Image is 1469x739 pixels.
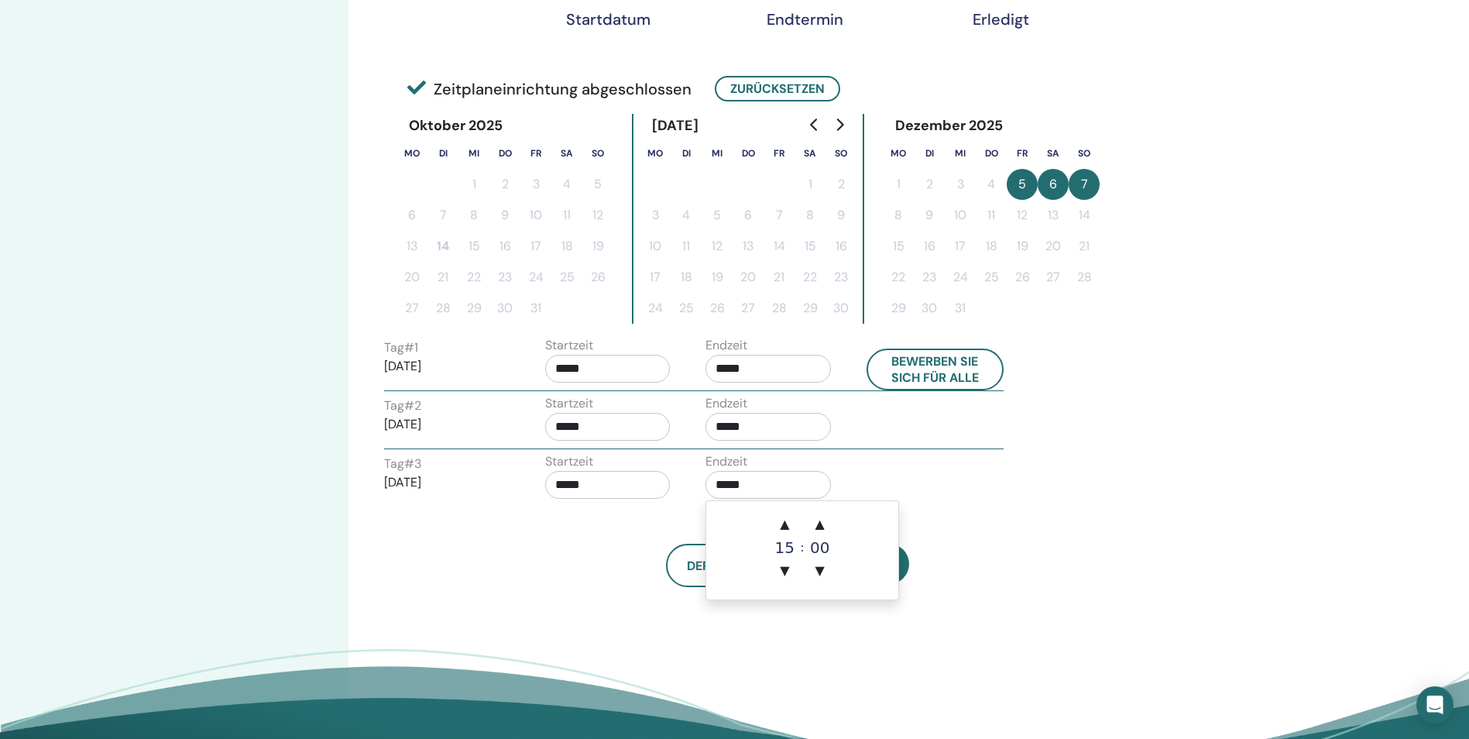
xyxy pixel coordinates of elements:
[520,293,551,324] button: 31
[384,455,421,473] label: Tag # 3
[551,169,582,200] button: 4
[914,231,945,262] button: 16
[520,169,551,200] button: 3
[825,169,856,200] button: 2
[766,10,843,29] div: Endtermin
[1069,200,1100,231] button: 14
[545,452,593,471] label: Startzeit
[640,293,671,324] button: 24
[800,509,804,586] div: :
[764,200,795,231] button: 7
[384,357,510,376] p: [DATE]
[458,138,489,169] th: Mittwoch
[396,114,516,138] div: Oktober 2025
[702,138,733,169] th: Mittwoch
[427,293,458,324] button: 28
[702,262,733,293] button: 19
[384,415,510,434] p: [DATE]
[384,397,421,415] label: Tag # 2
[640,114,712,138] div: [DATE]
[551,231,582,262] button: 18
[384,473,510,492] p: [DATE]
[764,138,795,169] th: Freitag
[582,169,613,200] button: 5
[566,10,644,29] div: Startdatum
[489,169,520,200] button: 2
[945,231,976,262] button: 17
[640,231,671,262] button: 10
[883,169,914,200] button: 1
[805,555,836,586] span: ▼
[805,509,836,540] span: ▲
[976,138,1007,169] th: Donnerstag
[520,262,551,293] button: 24
[795,293,825,324] button: 29
[407,77,692,101] span: Zeitplaneinrichtung abgeschlossen
[827,109,852,140] button: Go to next month
[867,349,1004,390] button: Bewerben Sie sich für alle
[1038,262,1069,293] button: 27
[582,262,613,293] button: 26
[458,293,489,324] button: 29
[1007,169,1038,200] button: 5
[945,200,976,231] button: 10
[396,231,427,262] button: 13
[976,262,1007,293] button: 25
[489,231,520,262] button: 16
[883,262,914,293] button: 22
[396,293,427,324] button: 27
[458,169,489,200] button: 1
[1416,686,1454,724] div: Open Intercom Messenger
[883,231,914,262] button: 15
[687,558,763,574] span: Der Rücken
[1007,262,1038,293] button: 26
[883,114,1016,138] div: Dezember 2025
[733,262,764,293] button: 20
[825,293,856,324] button: 30
[640,262,671,293] button: 17
[825,262,856,293] button: 23
[671,138,702,169] th: Dienstag
[705,394,747,413] label: Endzeit
[545,394,593,413] label: Startzeit
[427,138,458,169] th: Dienstag
[671,262,702,293] button: 18
[733,138,764,169] th: Donnerstag
[733,231,764,262] button: 13
[769,540,800,555] div: 15
[427,200,458,231] button: 7
[795,169,825,200] button: 1
[883,138,914,169] th: Montag
[802,109,827,140] button: Go to previous month
[976,231,1007,262] button: 18
[705,336,747,355] label: Endzeit
[976,200,1007,231] button: 11
[795,262,825,293] button: 22
[702,231,733,262] button: 12
[1069,138,1100,169] th: Sonntag
[489,262,520,293] button: 23
[582,138,613,169] th: Sonntag
[1069,262,1100,293] button: 28
[520,231,551,262] button: 17
[520,200,551,231] button: 10
[883,200,914,231] button: 8
[715,76,840,101] button: Zurücksetzen
[914,169,945,200] button: 2
[1038,169,1069,200] button: 6
[396,200,427,231] button: 6
[489,200,520,231] button: 9
[1038,200,1069,231] button: 13
[458,200,489,231] button: 8
[945,169,976,200] button: 3
[702,293,733,324] button: 26
[1007,138,1038,169] th: Freitag
[551,262,582,293] button: 25
[1007,231,1038,262] button: 19
[582,231,613,262] button: 19
[945,138,976,169] th: Mittwoch
[733,293,764,324] button: 27
[427,231,458,262] button: 14
[666,544,784,587] button: Der Rücken
[1038,138,1069,169] th: Samstag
